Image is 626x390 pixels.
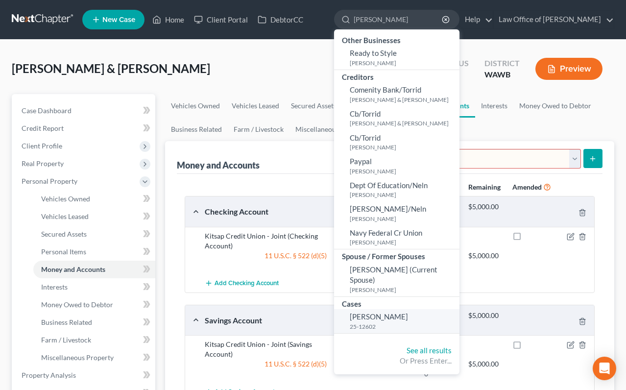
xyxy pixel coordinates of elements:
[475,94,513,118] a: Interests
[350,204,426,213] span: [PERSON_NAME]/Neln
[41,195,90,203] span: Vehicles Owned
[33,278,155,296] a: Interests
[14,102,155,120] a: Case Dashboard
[41,265,105,273] span: Money and Accounts
[33,314,155,331] a: Business Related
[484,58,520,69] div: District
[334,249,459,262] div: Spouse / Former Spouses
[200,359,332,379] div: 11 U.S.C. § 522 (d)(5)
[350,265,437,284] span: [PERSON_NAME] (Current Spouse)
[463,311,507,329] div: $5,000.00
[41,212,89,220] span: Vehicles Leased
[350,215,457,223] small: [PERSON_NAME]
[253,11,308,28] a: DebtorCC
[350,228,422,237] span: Navy Federal Cr Union
[332,231,376,241] div: $2,600.00
[12,61,210,75] span: [PERSON_NAME] & [PERSON_NAME]
[350,85,421,94] span: Comenity Bank/Torrid
[41,300,113,309] span: Money Owed to Debtor
[350,157,372,166] span: Paypal
[350,96,457,104] small: [PERSON_NAME] & [PERSON_NAME]
[334,225,459,249] a: Navy Federal Cr Union[PERSON_NAME]
[593,357,616,380] div: Open Intercom Messenger
[14,366,155,384] a: Property Analysis
[22,106,72,115] span: Case Dashboard
[334,82,459,106] a: Comenity Bank/Torrid[PERSON_NAME] & [PERSON_NAME]
[102,16,135,24] span: New Case
[460,11,493,28] a: Help
[463,359,507,379] div: $5,000.00
[41,230,87,238] span: Secured Assets
[189,11,253,28] a: Client Portal
[33,225,155,243] a: Secured Assets
[334,154,459,178] a: Paypal[PERSON_NAME]
[342,356,452,366] div: Or Press Enter...
[332,311,376,329] div: $8,200.00
[354,10,443,28] input: Search by name...
[33,208,155,225] a: Vehicles Leased
[512,183,542,191] strong: Amended
[350,181,428,190] span: Dept Of Education/Neln
[350,133,381,142] span: Cb/Torrid
[165,94,226,118] a: Vehicles Owned
[332,202,376,220] div: $2,600.00
[334,297,459,309] div: Cases
[22,124,64,132] span: Credit Report
[350,238,457,246] small: [PERSON_NAME]
[165,118,228,141] a: Business Related
[350,119,457,127] small: [PERSON_NAME] & [PERSON_NAME]
[41,353,114,362] span: Miscellaneous Property
[494,11,614,28] a: Law Office of [PERSON_NAME]
[228,118,289,141] a: Farm / Livestock
[350,191,457,199] small: [PERSON_NAME]
[350,312,408,321] span: [PERSON_NAME]
[468,183,501,191] strong: Remaining
[33,261,155,278] a: Money and Accounts
[334,262,459,296] a: [PERSON_NAME] (Current Spouse)[PERSON_NAME]
[226,94,285,118] a: Vehicles Leased
[484,69,520,80] div: WAWB
[334,130,459,154] a: Cb/Torrid[PERSON_NAME]
[215,280,279,288] span: Add Checking Account
[463,202,507,220] div: $5,000.00
[285,94,342,118] a: Secured Assets
[350,167,457,175] small: [PERSON_NAME]
[33,349,155,366] a: Miscellaneous Property
[177,159,260,171] div: Money and Accounts
[407,346,452,355] a: See all results
[22,159,64,168] span: Real Property
[205,274,279,292] button: Add Checking Account
[334,201,459,225] a: [PERSON_NAME]/Neln[PERSON_NAME]
[22,371,76,379] span: Property Analysis
[334,33,459,46] div: Other Businesses
[350,49,397,57] span: Ready to Style
[334,309,459,333] a: [PERSON_NAME]25-12602
[350,59,457,67] small: [PERSON_NAME]
[350,322,457,331] small: 25-12602
[33,296,155,314] a: Money Owed to Debtor
[22,142,62,150] span: Client Profile
[463,251,507,270] div: $5,000.00
[332,340,376,349] div: $8,200.00
[513,94,597,118] a: Money Owed to Debtor
[200,251,332,270] div: 11 U.S.C. § 522 (d)(5)
[350,109,381,118] span: Cb/Torrid
[200,231,332,251] div: Kitsap Credit Union - Joint (Checking Account)
[289,118,374,141] a: Miscellaneous Property
[22,177,77,185] span: Personal Property
[535,58,602,80] button: Preview
[200,206,332,217] div: Checking Account
[41,247,86,256] span: Personal Items
[33,243,155,261] a: Personal Items
[334,70,459,82] div: Creditors
[147,11,189,28] a: Home
[33,331,155,349] a: Farm / Livestock
[350,286,457,294] small: [PERSON_NAME]
[41,336,91,344] span: Farm / Livestock
[41,318,92,326] span: Business Related
[200,315,332,325] div: Savings Account
[200,340,332,359] div: Kitsap Credit Union - Joint (Savings Account)
[350,143,457,151] small: [PERSON_NAME]
[334,178,459,202] a: Dept Of Education/Neln[PERSON_NAME]
[33,190,155,208] a: Vehicles Owned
